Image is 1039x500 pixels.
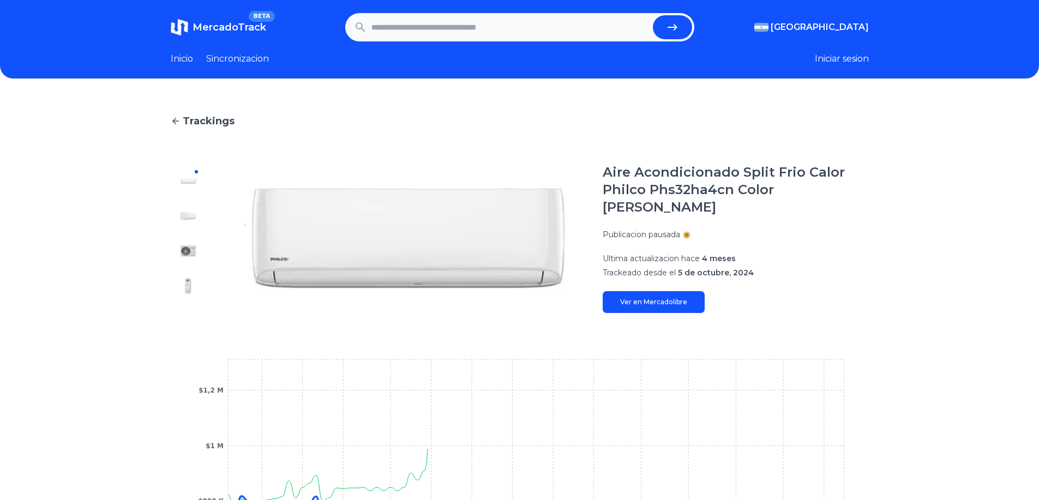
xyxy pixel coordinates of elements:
[179,242,197,260] img: Aire Acondicionado Split Frio Calor Philco Phs32ha4cn Color Blanco
[183,113,235,129] span: Trackings
[603,268,676,278] span: Trackeado desde el
[771,21,869,34] span: [GEOGRAPHIC_DATA]
[179,277,197,294] img: Aire Acondicionado Split Frio Calor Philco Phs32ha4cn Color Blanco
[179,172,197,190] img: Aire Acondicionado Split Frio Calor Philco Phs32ha4cn Color Blanco
[206,52,269,65] a: Sincronizacion
[702,254,736,263] span: 4 meses
[171,19,188,36] img: MercadoTrack
[603,291,705,313] a: Ver en Mercadolibre
[179,207,197,225] img: Aire Acondicionado Split Frio Calor Philco Phs32ha4cn Color Blanco
[754,21,869,34] button: [GEOGRAPHIC_DATA]
[603,229,680,240] p: Publicacion pausada
[603,254,700,263] span: Ultima actualizacion hace
[227,164,581,313] img: Aire Acondicionado Split Frio Calor Philco Phs32ha4cn Color Blanco
[603,164,869,216] h1: Aire Acondicionado Split Frio Calor Philco Phs32ha4cn Color [PERSON_NAME]
[199,387,224,394] tspan: $1,2 M
[815,52,869,65] button: Iniciar sesion
[171,19,266,36] a: MercadoTrackBETA
[754,23,768,32] img: Argentina
[193,21,266,33] span: MercadoTrack
[206,442,224,450] tspan: $1 M
[678,268,754,278] span: 5 de octubre, 2024
[249,11,274,22] span: BETA
[171,52,193,65] a: Inicio
[171,113,869,129] a: Trackings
